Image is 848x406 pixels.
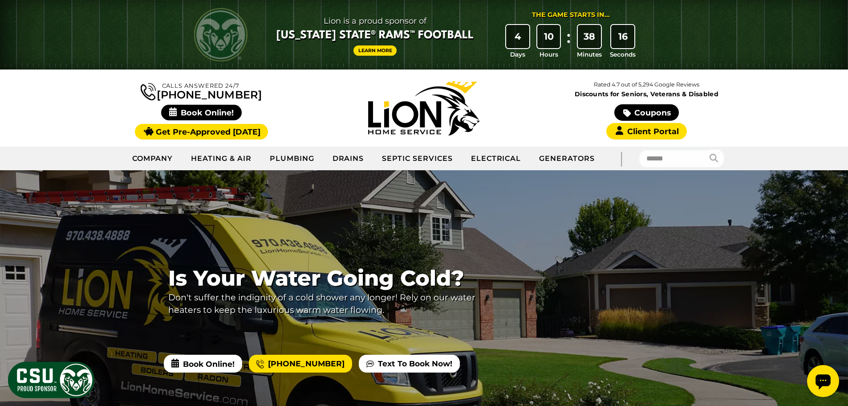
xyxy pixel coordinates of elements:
img: Lion Home Service [368,81,479,135]
a: [PHONE_NUMBER] [249,355,352,373]
div: Open chat widget [4,4,36,36]
div: | [604,147,639,170]
a: Generators [530,148,604,170]
a: Learn More [353,45,397,56]
a: Text To Book Now! [359,355,460,373]
img: CSU Rams logo [194,8,248,62]
span: Days [510,50,525,59]
div: The Game Starts in... [532,10,610,20]
div: 4 [506,25,529,48]
a: [PHONE_NUMBER] [141,81,262,100]
span: Minutes [577,50,602,59]
span: Is Your Water Going Cold? [168,266,492,291]
p: Rated 4.7 out of 5,294 Google Reviews [535,80,758,90]
div: 10 [537,25,560,48]
a: Electrical [462,148,531,170]
span: Discounts for Seniors, Veterans & Disabled [537,91,756,97]
a: Company [123,148,183,170]
div: 16 [611,25,634,48]
a: Septic Services [373,148,462,170]
a: Get Pre-Approved [DATE] [135,124,268,139]
span: [US_STATE] State® Rams™ Football [276,28,474,43]
a: Drains [324,148,373,170]
span: Hours [540,50,558,59]
span: Lion is a proud sponsor of [276,14,474,28]
span: Book Online! [161,105,242,120]
span: Book Online! [164,355,242,373]
div: : [564,25,573,59]
a: Heating & Air [182,148,260,170]
span: Seconds [610,50,636,59]
a: Client Portal [606,123,686,139]
p: Don't suffer the indignity of a cold shower any longer! Rely on our water heaters to keep the lux... [168,291,492,317]
div: 38 [578,25,601,48]
a: Coupons [614,104,678,121]
a: Plumbing [261,148,324,170]
img: CSU Sponsor Badge [7,361,96,399]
